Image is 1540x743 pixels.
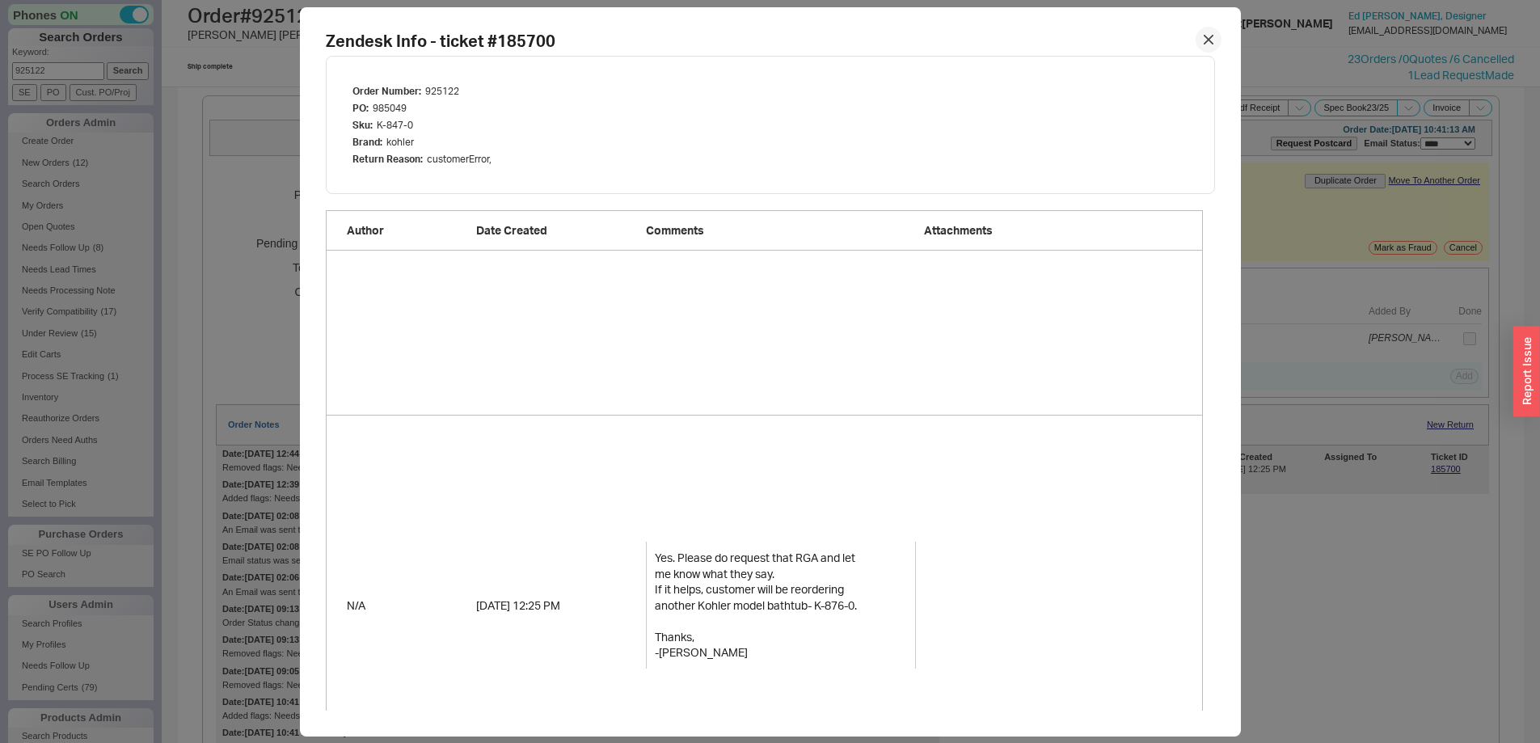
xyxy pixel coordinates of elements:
span: customerError, [427,153,492,165]
span: Order Number : [352,85,421,97]
span: K-847-0 [377,119,413,131]
span: Return Reason : [352,153,423,165]
span: 925122 [425,85,459,97]
span: kohler [386,136,414,148]
span: Date Created [476,223,547,237]
span: Brand : [352,136,382,148]
span: PO : [352,102,369,114]
span: Comments [646,223,704,237]
h2: Zendesk Info - ticket # 185700 [326,33,1215,49]
div: N/A [347,597,468,614]
div: 8/18/25 12:25 PM [476,597,638,614]
span: 985049 [373,102,407,114]
span: Sku : [352,119,373,131]
span: Attachments [924,223,993,237]
div: Yes. Please do request that RGA and let me know what they say. If it helps, customer will be reor... [655,550,867,661]
span: Author [347,223,384,237]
